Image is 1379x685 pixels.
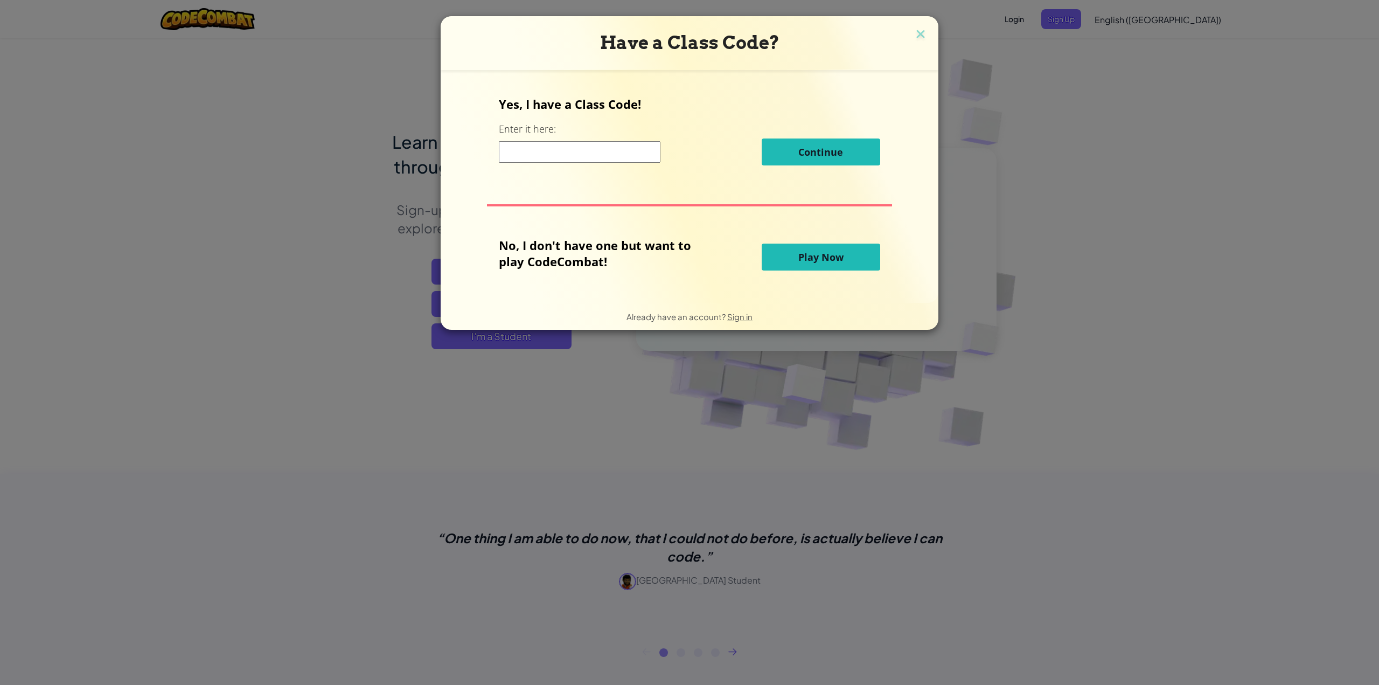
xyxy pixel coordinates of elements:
[600,32,779,53] span: Have a Class Code?
[762,244,880,271] button: Play Now
[499,237,707,269] p: No, I don't have one but want to play CodeCombat!
[798,251,844,264] span: Play Now
[762,139,880,165] button: Continue
[499,122,556,136] label: Enter it here:
[626,312,727,322] span: Already have an account?
[914,27,928,43] img: close icon
[798,146,843,158] span: Continue
[727,312,753,322] a: Sign in
[499,96,880,112] p: Yes, I have a Class Code!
